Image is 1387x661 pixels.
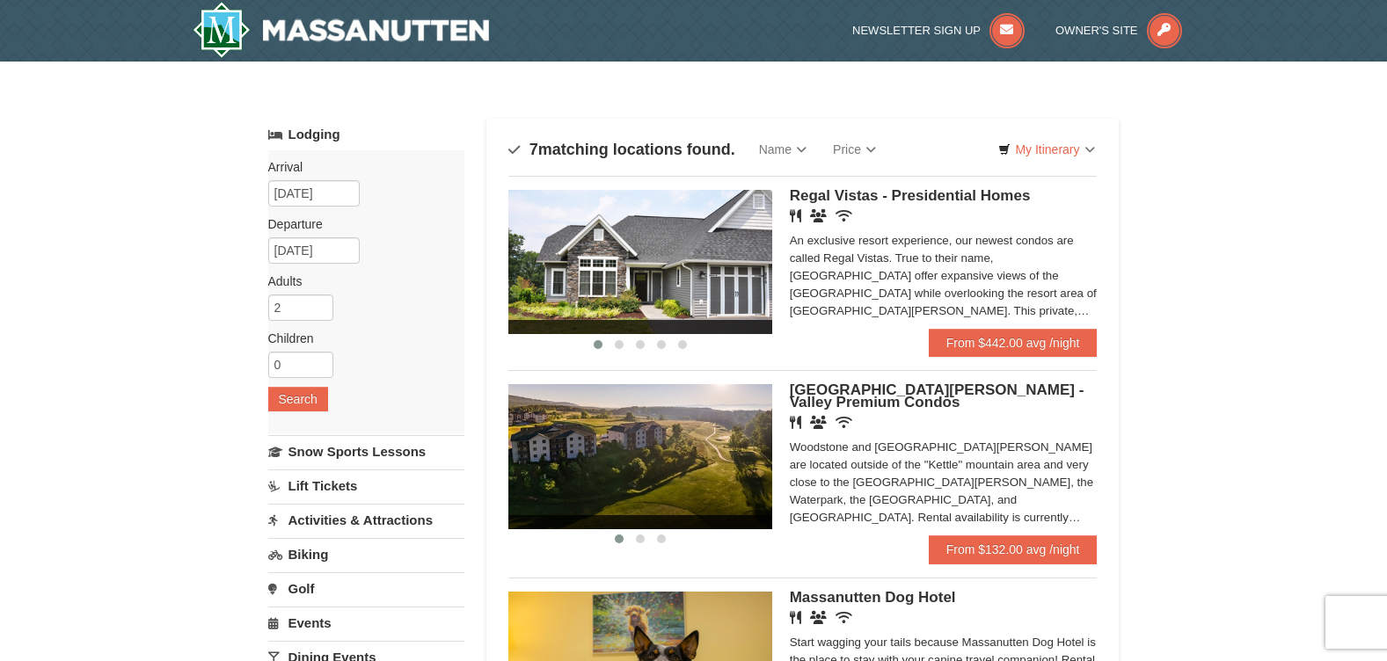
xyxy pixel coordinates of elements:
[268,330,451,347] label: Children
[790,439,1098,527] div: Woodstone and [GEOGRAPHIC_DATA][PERSON_NAME] are located outside of the "Kettle" mountain area an...
[852,24,981,37] span: Newsletter Sign Up
[810,611,827,624] i: Banquet Facilities
[193,2,490,58] a: Massanutten Resort
[810,416,827,429] i: Banquet Facilities
[790,611,801,624] i: Restaurant
[790,381,1084,410] span: [GEOGRAPHIC_DATA][PERSON_NAME] - Valley Premium Condos
[1055,24,1182,37] a: Owner's Site
[852,24,1025,37] a: Newsletter Sign Up
[929,535,1098,563] a: From $132.00 avg /night
[836,416,852,429] i: Wireless Internet (free)
[529,141,538,158] span: 7
[790,589,956,606] span: Massanutten Dog Hotel
[746,132,820,167] a: Name
[790,416,801,429] i: Restaurant
[987,136,1106,163] a: My Itinerary
[268,158,451,176] label: Arrival
[268,469,464,502] a: Lift Tickets
[268,607,464,639] a: Events
[268,435,464,468] a: Snow Sports Lessons
[268,538,464,570] a: Biking
[268,119,464,150] a: Lodging
[268,387,328,411] button: Search
[1055,24,1138,37] span: Owner's Site
[790,187,1031,204] span: Regal Vistas - Presidential Homes
[268,572,464,605] a: Golf
[268,215,451,233] label: Departure
[790,232,1098,320] div: An exclusive resort experience, our newest condos are called Regal Vistas. True to their name, [G...
[836,209,852,222] i: Wireless Internet (free)
[790,209,801,222] i: Restaurant
[810,209,827,222] i: Banquet Facilities
[820,132,889,167] a: Price
[929,329,1098,357] a: From $442.00 avg /night
[836,611,852,624] i: Wireless Internet (free)
[508,141,735,158] h4: matching locations found.
[268,272,451,290] label: Adults
[268,504,464,536] a: Activities & Attractions
[193,2,490,58] img: Massanutten Resort Logo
